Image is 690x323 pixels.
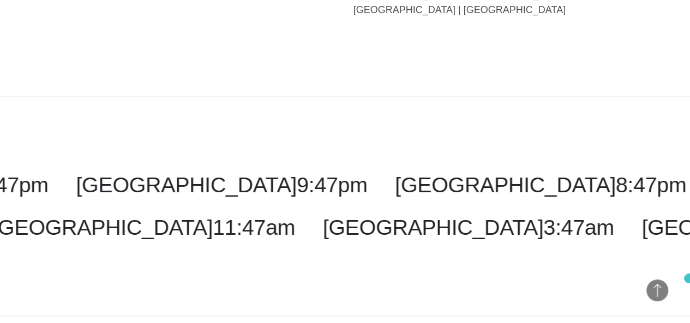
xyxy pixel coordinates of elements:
[213,215,295,239] span: 11:47am
[616,173,686,197] span: 8:47pm
[297,173,367,197] span: 9:47pm
[646,279,668,301] button: Back to Top
[323,215,614,239] a: [GEOGRAPHIC_DATA]3:47am
[395,173,686,197] a: [GEOGRAPHIC_DATA]8:47pm
[76,173,367,197] a: [GEOGRAPHIC_DATA]9:47pm
[543,215,614,239] span: 3:47am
